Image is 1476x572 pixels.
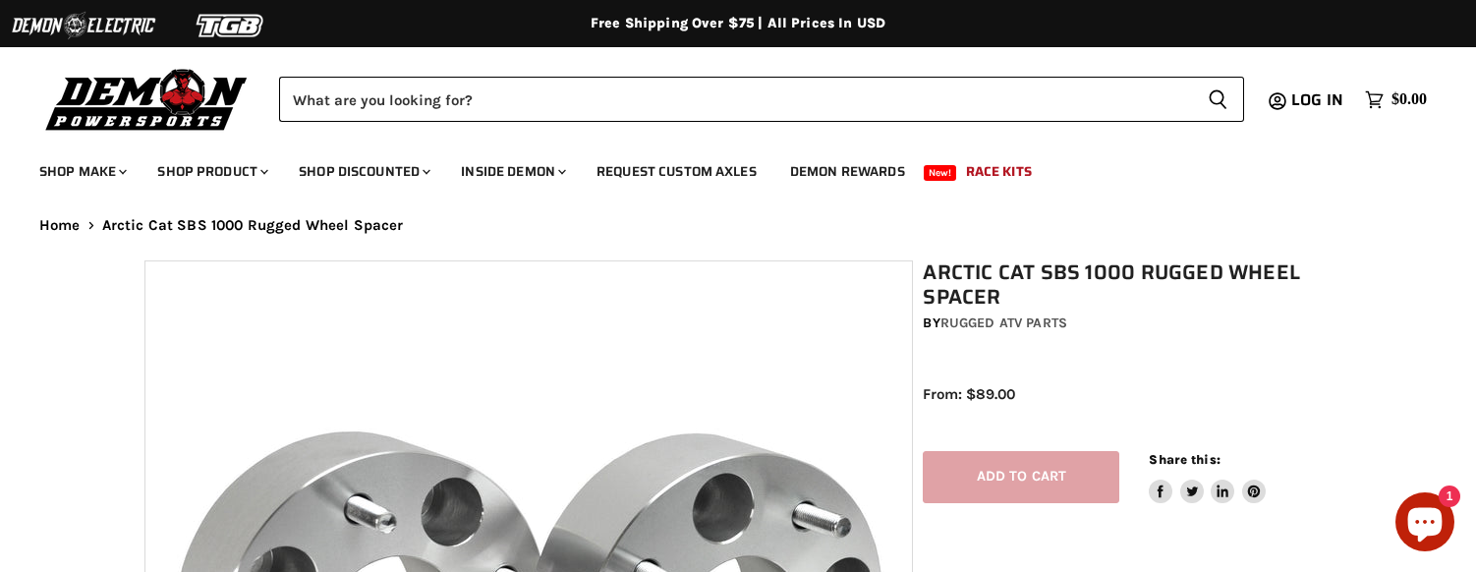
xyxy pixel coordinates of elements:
[102,217,404,234] span: Arctic Cat SBS 1000 Rugged Wheel Spacer
[25,151,139,192] a: Shop Make
[923,313,1342,334] div: by
[951,151,1047,192] a: Race Kits
[923,385,1015,403] span: From: $89.00
[775,151,920,192] a: Demon Rewards
[157,7,305,44] img: TGB Logo 2
[10,7,157,44] img: Demon Electric Logo 2
[923,260,1342,310] h1: Arctic Cat SBS 1000 Rugged Wheel Spacer
[940,315,1067,331] a: Rugged ATV Parts
[1282,91,1355,109] a: Log in
[1355,86,1437,114] a: $0.00
[1149,451,1266,503] aside: Share this:
[1192,77,1244,122] button: Search
[279,77,1244,122] form: Product
[39,64,255,134] img: Demon Powersports
[1149,452,1220,467] span: Share this:
[582,151,771,192] a: Request Custom Axles
[142,151,280,192] a: Shop Product
[1390,492,1460,556] inbox-online-store-chat: Shopify online store chat
[284,151,442,192] a: Shop Discounted
[924,165,957,181] span: New!
[1391,90,1427,109] span: $0.00
[446,151,578,192] a: Inside Demon
[279,77,1192,122] input: Search
[25,143,1422,192] ul: Main menu
[39,217,81,234] a: Home
[1291,87,1343,112] span: Log in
